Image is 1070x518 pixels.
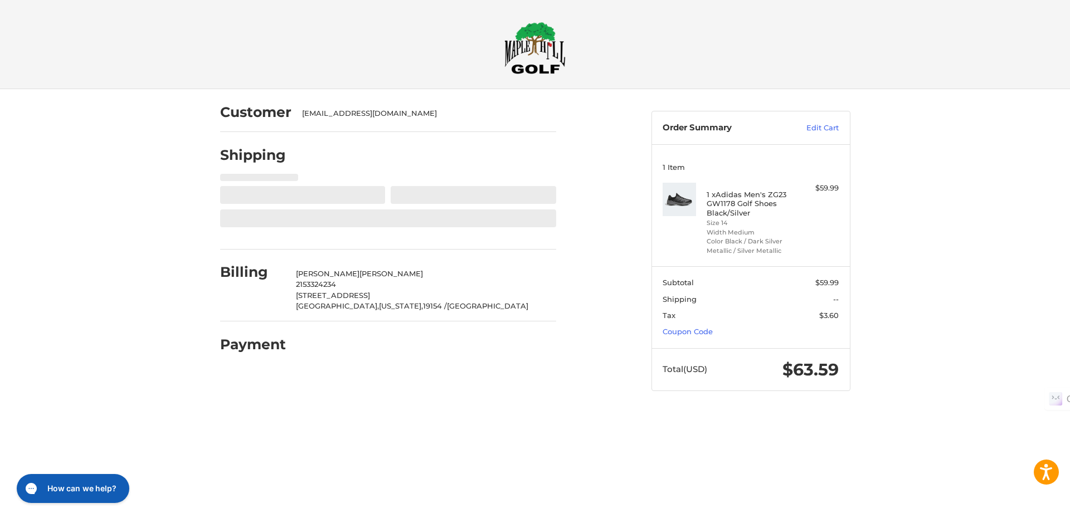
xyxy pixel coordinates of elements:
[795,183,839,194] div: $59.99
[782,359,839,380] span: $63.59
[663,311,675,320] span: Tax
[663,295,697,304] span: Shipping
[11,470,133,507] iframe: Gorgias live chat messenger
[220,104,291,121] h2: Customer
[833,295,839,304] span: --
[220,146,286,164] h2: Shipping
[707,228,792,237] li: Width Medium
[423,301,447,310] span: 19154 /
[663,364,707,374] span: Total (USD)
[663,327,713,336] a: Coupon Code
[663,163,839,172] h3: 1 Item
[819,311,839,320] span: $3.60
[220,263,285,281] h2: Billing
[302,108,545,119] div: [EMAIL_ADDRESS][DOMAIN_NAME]
[707,237,792,255] li: Color Black / Dark Silver Metallic / Silver Metallic
[707,218,792,228] li: Size 14
[220,336,286,353] h2: Payment
[707,190,792,217] h4: 1 x Adidas Men's ZG23 GW1178 Golf Shoes Black/Silver
[296,291,370,300] span: [STREET_ADDRESS]
[296,269,359,278] span: [PERSON_NAME]
[504,22,566,74] img: Maple Hill Golf
[447,301,528,310] span: [GEOGRAPHIC_DATA]
[815,278,839,287] span: $59.99
[296,301,379,310] span: [GEOGRAPHIC_DATA],
[663,123,782,134] h3: Order Summary
[663,278,694,287] span: Subtotal
[296,280,336,289] span: 2153324234
[782,123,839,134] a: Edit Cart
[359,269,423,278] span: [PERSON_NAME]
[379,301,423,310] span: [US_STATE],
